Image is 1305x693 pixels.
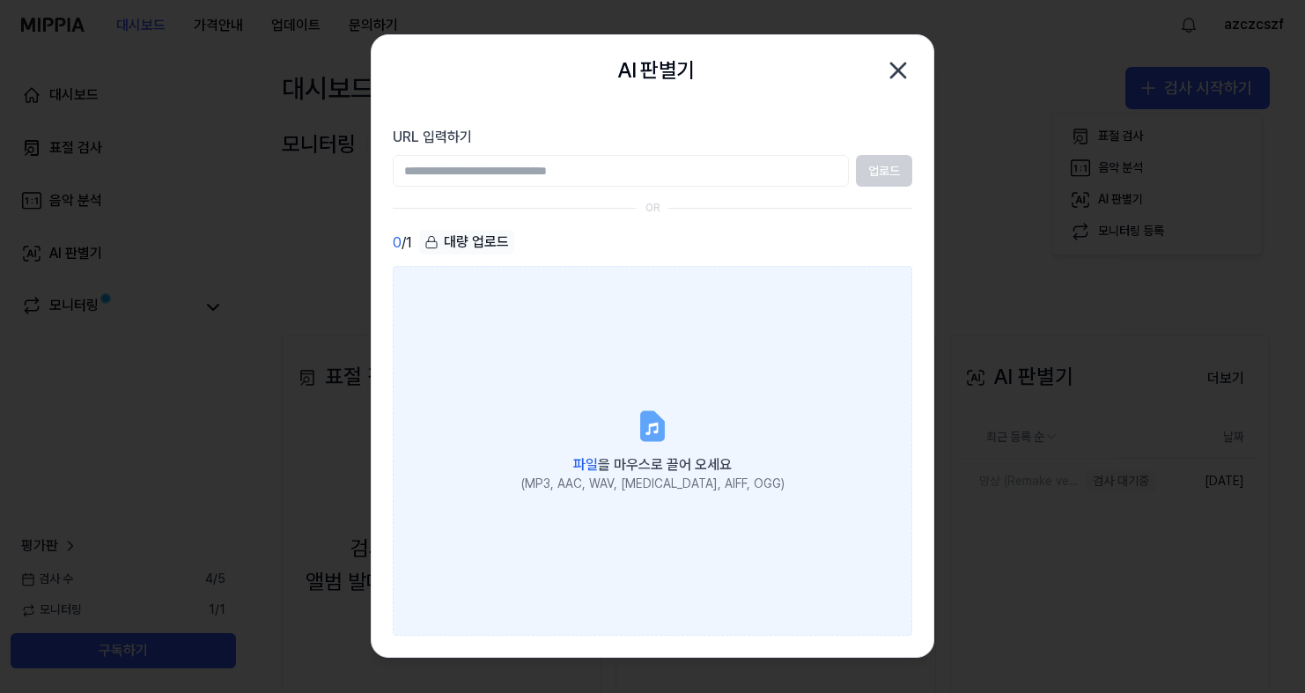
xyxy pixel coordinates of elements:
[645,201,660,216] div: OR
[617,54,694,87] h2: AI 판별기
[573,456,732,473] span: 을 마우스로 끌어 오세요
[573,456,598,473] span: 파일
[419,230,514,255] button: 대량 업로드
[393,127,912,148] label: URL 입력하기
[393,232,402,254] span: 0
[419,230,514,254] div: 대량 업로드
[521,476,785,493] div: (MP3, AAC, WAV, [MEDICAL_DATA], AIFF, OGG)
[393,230,412,255] div: / 1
